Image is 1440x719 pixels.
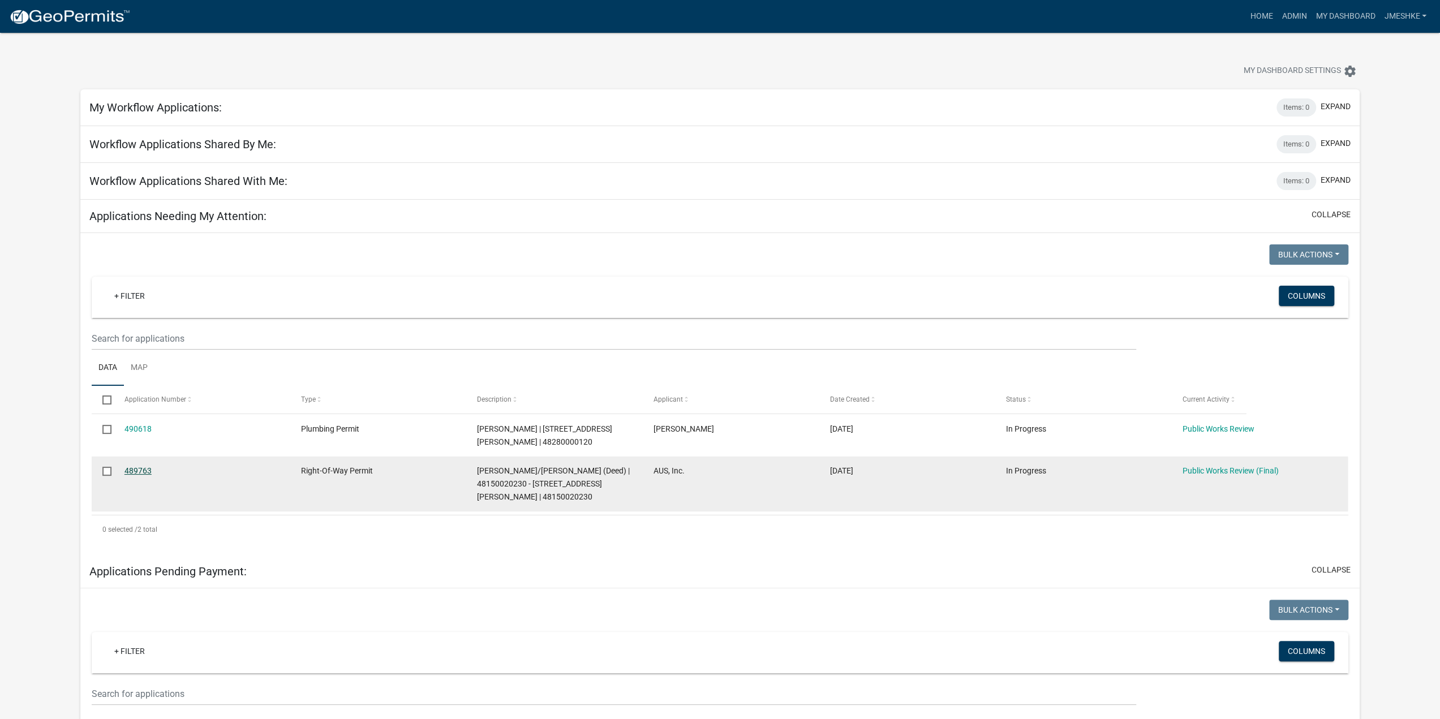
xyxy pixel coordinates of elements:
datatable-header-cell: Description [466,386,643,413]
button: collapse [1312,209,1351,221]
input: Search for applications [92,327,1136,350]
h5: My Workflow Applications: [89,101,222,114]
button: Bulk Actions [1269,600,1348,620]
span: Date Created [829,395,869,403]
button: Columns [1279,641,1334,661]
a: Public Works Review [1183,424,1254,433]
a: Public Works Review (Final) [1183,466,1279,475]
h5: Workflow Applications Shared By Me: [89,137,276,151]
span: My Dashboard Settings [1244,64,1341,78]
span: 10/09/2025 [829,424,853,433]
span: In Progress [1006,466,1046,475]
a: Admin [1277,6,1311,27]
span: Right-Of-Way Permit [300,466,372,475]
span: 10/08/2025 [829,466,853,475]
button: Bulk Actions [1269,244,1348,265]
h5: Applications Needing My Attention: [89,209,266,223]
span: Application Number [124,395,186,403]
span: AUS, Inc. [654,466,685,475]
div: Items: 0 [1276,135,1316,153]
div: collapse [80,233,1360,554]
button: expand [1321,137,1351,149]
span: Applicant [654,395,683,403]
h5: Applications Pending Payment: [89,565,247,578]
a: 489763 [124,466,152,475]
button: expand [1321,101,1351,113]
datatable-header-cell: Date Created [819,386,995,413]
a: jmeshke [1379,6,1431,27]
h5: Workflow Applications Shared With Me: [89,174,287,188]
a: + Filter [105,286,154,306]
span: 0 selected / [102,526,137,533]
span: Description [477,395,511,403]
i: settings [1343,64,1357,78]
a: + Filter [105,641,154,661]
a: Map [124,350,154,386]
div: Items: 0 [1276,172,1316,190]
datatable-header-cell: Type [290,386,466,413]
button: My Dashboard Settingssettings [1235,60,1366,82]
span: In Progress [1006,424,1046,433]
button: collapse [1312,564,1351,576]
span: Type [300,395,315,403]
span: Plumbing Permit [300,424,359,433]
a: 490618 [124,424,152,433]
datatable-header-cell: Select [92,386,113,413]
span: LATHROP, MICHAEL/SUSAN REV TST (Deed) | 48150020230 - 805 Scott Felton Rd | 48150020230 [477,466,630,501]
a: My Dashboard [1311,6,1379,27]
span: Current Activity [1183,395,1230,403]
button: Columns [1279,286,1334,306]
datatable-header-cell: Current Activity [1172,386,1348,413]
span: Robin Horsch [654,424,714,433]
div: Items: 0 [1276,98,1316,117]
datatable-header-cell: Application Number [114,386,290,413]
a: Home [1245,6,1277,27]
a: Data [92,350,124,386]
span: Jennie Starman | 1212 STEPHEN CT | 48280000120 [477,424,612,446]
datatable-header-cell: Applicant [643,386,819,413]
datatable-header-cell: Status [995,386,1172,413]
button: expand [1321,174,1351,186]
input: Search for applications [92,682,1136,705]
span: Status [1006,395,1026,403]
div: 2 total [92,515,1348,544]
